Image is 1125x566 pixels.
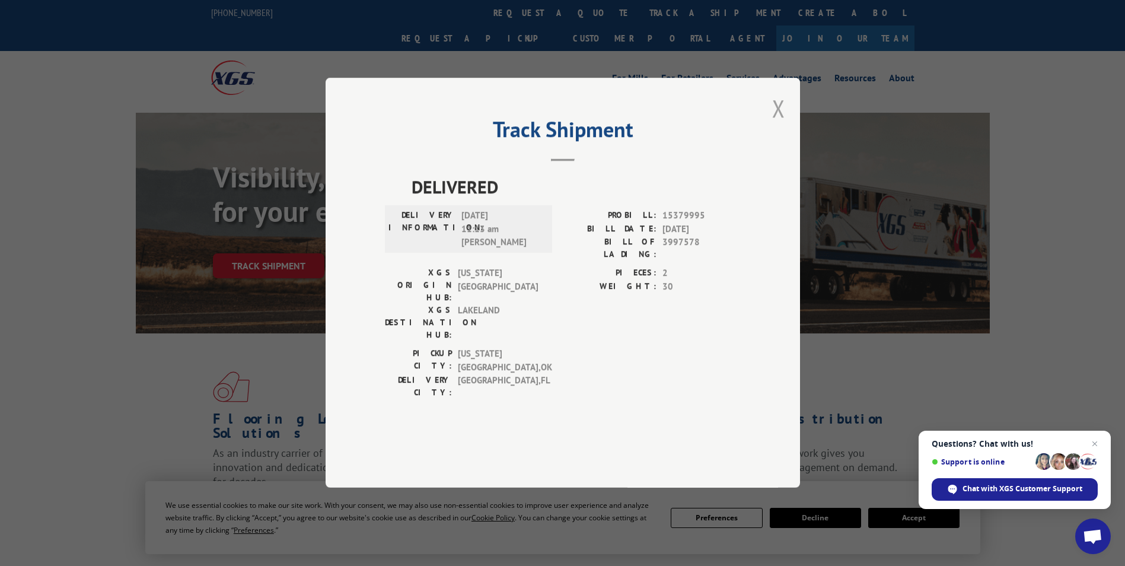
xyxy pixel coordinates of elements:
label: XGS ORIGIN HUB: [385,267,452,304]
span: [US_STATE][GEOGRAPHIC_DATA] [458,267,538,304]
span: [DATE] 11:13 am [PERSON_NAME] [461,209,541,250]
label: BILL DATE: [563,222,656,236]
span: 2 [662,267,741,281]
span: Support is online [932,457,1031,466]
button: Close modal [772,93,785,124]
label: PICKUP CITY: [385,348,452,374]
span: Chat with XGS Customer Support [963,484,1082,494]
span: Questions? Chat with us! [932,439,1098,449]
h2: Track Shipment [385,121,741,144]
span: [GEOGRAPHIC_DATA] , FL [458,374,538,399]
label: XGS DESTINATION HUB: [385,304,452,342]
a: Open chat [1075,519,1111,554]
span: Chat with XGS Customer Support [932,478,1098,501]
span: 3997578 [662,236,741,261]
label: PROBILL: [563,209,656,223]
span: DELIVERED [412,174,741,201]
label: WEIGHT: [563,280,656,294]
span: [DATE] [662,222,741,236]
span: 15379995 [662,209,741,223]
span: [US_STATE][GEOGRAPHIC_DATA] , OK [458,348,538,374]
label: BILL OF LADING: [563,236,656,261]
span: 30 [662,280,741,294]
label: DELIVERY CITY: [385,374,452,399]
label: DELIVERY INFORMATION: [388,209,455,250]
label: PIECES: [563,267,656,281]
span: LAKELAND [458,304,538,342]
